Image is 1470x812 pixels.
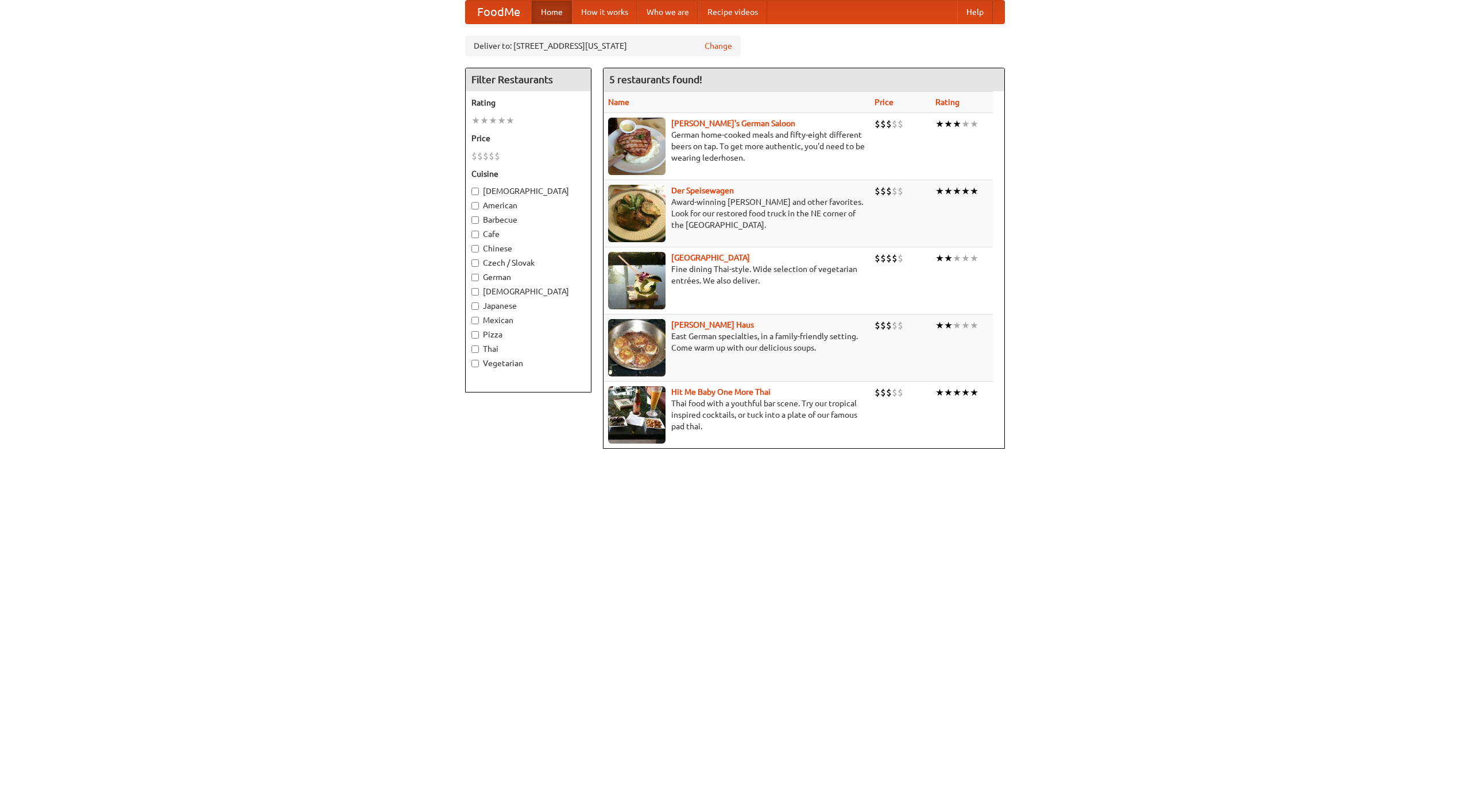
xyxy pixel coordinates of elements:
input: American [471,202,479,209]
li: $ [892,252,898,265]
li: $ [880,118,886,130]
li: ★ [944,386,953,399]
input: Czech / Slovak [471,259,479,267]
li: $ [471,150,477,162]
b: [PERSON_NAME] Haus [671,320,754,329]
img: babythai.jpg [608,386,666,444]
a: Hit Me Baby One More Thai [671,387,771,397]
li: $ [880,185,886,197]
li: ★ [953,386,961,399]
input: Pizza [471,331,479,339]
p: Thai food with a youthful bar scene. Try our tropical inspired cocktails, or tuck into a plate of... [608,398,865,432]
li: $ [898,252,903,265]
p: Award-winning [PERSON_NAME] and other favorites. Look for our restored food truck in the NE corne... [608,196,865,231]
label: German [471,271,585,283]
li: ★ [961,386,970,399]
p: German home-cooked meals and fifty-eight different beers on tap. To get more authentic, you'd nee... [608,129,865,164]
li: ★ [970,118,978,130]
li: ★ [489,114,497,127]
a: FoodMe [466,1,532,24]
img: kohlhaus.jpg [608,319,666,376]
input: Cafe [471,231,479,238]
img: esthers.jpg [608,118,666,175]
li: ★ [961,319,970,332]
li: $ [880,319,886,332]
li: ★ [961,252,970,265]
a: [GEOGRAPHIC_DATA] [671,253,750,262]
li: ★ [953,319,961,332]
p: Fine dining Thai-style. Wide selection of vegetarian entrées. We also deliver. [608,263,865,286]
input: [DEMOGRAPHIC_DATA] [471,288,479,296]
a: Der Speisewagen [671,186,734,195]
li: ★ [480,114,489,127]
label: Chinese [471,243,585,254]
input: Japanese [471,302,479,310]
input: [DEMOGRAPHIC_DATA] [471,188,479,195]
li: ★ [935,118,944,130]
li: $ [898,185,903,197]
a: Rating [935,98,960,107]
h5: Cuisine [471,168,585,180]
li: ★ [944,319,953,332]
li: ★ [970,319,978,332]
a: Price [875,98,893,107]
a: Recipe videos [698,1,767,24]
li: ★ [935,252,944,265]
label: Japanese [471,300,585,312]
li: ★ [953,118,961,130]
li: $ [875,319,880,332]
li: $ [886,118,892,130]
li: ★ [935,386,944,399]
label: [DEMOGRAPHIC_DATA] [471,185,585,197]
li: ★ [935,319,944,332]
input: Thai [471,345,479,353]
li: $ [892,185,898,197]
a: Who we are [637,1,698,24]
li: $ [875,185,880,197]
li: ★ [961,118,970,130]
li: $ [892,386,898,399]
li: $ [898,118,903,130]
label: Mexican [471,314,585,326]
li: $ [886,319,892,332]
a: Change [705,40,732,52]
a: [PERSON_NAME]'s German Saloon [671,119,795,128]
a: Name [608,98,629,107]
li: ★ [471,114,480,127]
label: Thai [471,343,585,355]
label: American [471,200,585,211]
img: speisewagen.jpg [608,185,666,242]
li: $ [898,386,903,399]
li: ★ [953,185,961,197]
label: [DEMOGRAPHIC_DATA] [471,286,585,297]
div: Deliver to: [STREET_ADDRESS][US_STATE] [465,36,741,56]
li: $ [477,150,483,162]
label: Pizza [471,329,585,340]
label: Cafe [471,228,585,240]
label: Vegetarian [471,358,585,369]
li: $ [898,319,903,332]
label: Czech / Slovak [471,257,585,269]
li: ★ [953,252,961,265]
h5: Price [471,133,585,144]
li: $ [875,386,880,399]
li: ★ [506,114,514,127]
li: $ [892,319,898,332]
li: $ [886,252,892,265]
label: Barbecue [471,214,585,226]
li: $ [489,150,494,162]
li: $ [875,118,880,130]
li: $ [494,150,500,162]
li: ★ [497,114,506,127]
li: $ [886,386,892,399]
li: $ [880,252,886,265]
li: $ [886,185,892,197]
li: ★ [944,252,953,265]
input: Vegetarian [471,360,479,367]
ng-pluralize: 5 restaurants found! [609,74,702,85]
li: $ [875,252,880,265]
